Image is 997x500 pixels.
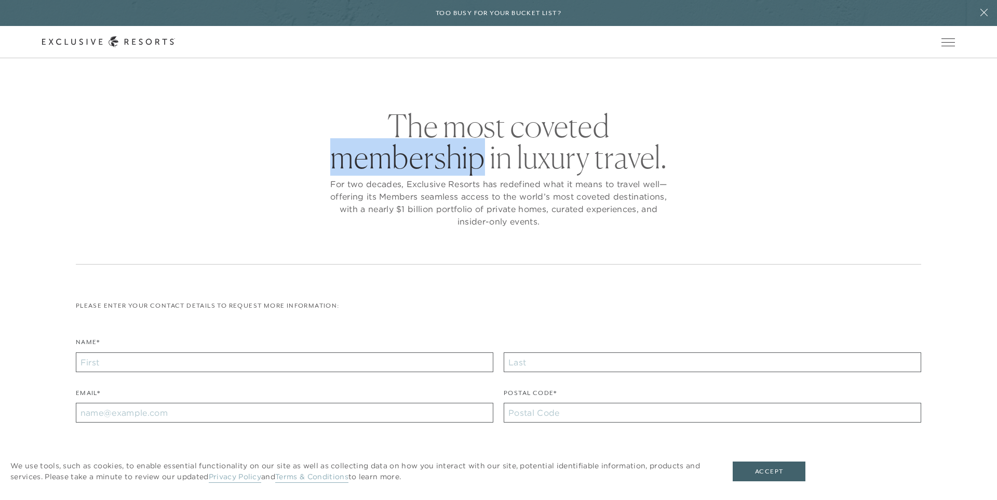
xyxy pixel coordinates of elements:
[504,352,921,372] input: Last
[76,388,100,403] label: Email*
[76,403,493,423] input: name@example.com
[209,472,261,483] a: Privacy Policy
[504,403,921,423] input: Postal Code
[733,462,805,481] button: Accept
[436,8,561,18] h6: Too busy for your bucket list?
[10,460,712,482] p: We use tools, such as cookies, to enable essential functionality on our site as well as collectin...
[76,337,100,352] label: Name*
[504,388,557,403] label: Postal Code*
[76,301,922,311] p: Please enter your contact details to request more information:
[327,178,670,228] p: For two decades, Exclusive Resorts has redefined what it means to travel well—offering its Member...
[76,352,493,372] input: First
[941,38,955,46] button: Open navigation
[275,472,348,483] a: Terms & Conditions
[327,110,670,173] h2: The most coveted membership in luxury travel.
